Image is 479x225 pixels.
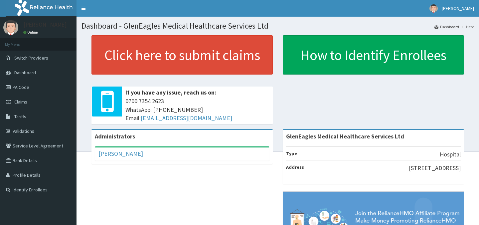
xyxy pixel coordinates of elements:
[460,24,474,30] li: Here
[429,4,438,13] img: User Image
[283,35,464,75] a: How to Identify Enrollees
[23,22,67,28] p: [PERSON_NAME]
[81,22,474,30] h1: Dashboard - GlenEagles Medical Healthcare Services Ltd
[286,164,304,170] b: Address
[91,35,273,75] a: Click here to submit claims
[434,24,459,30] a: Dashboard
[14,70,36,76] span: Dashboard
[440,150,461,159] p: Hospital
[14,55,48,61] span: Switch Providers
[125,97,269,122] span: 0700 7354 2623 WhatsApp: [PHONE_NUMBER] Email:
[3,20,18,35] img: User Image
[23,30,39,35] a: Online
[286,132,404,140] strong: GlenEagles Medical Healthcare Services Ltd
[442,5,474,11] span: [PERSON_NAME]
[98,150,143,157] a: [PERSON_NAME]
[286,150,297,156] b: Type
[14,99,27,105] span: Claims
[125,89,216,96] b: If you have any issue, reach us on:
[14,113,26,119] span: Tariffs
[95,132,135,140] b: Administrators
[409,164,461,172] p: [STREET_ADDRESS]
[141,114,232,122] a: [EMAIL_ADDRESS][DOMAIN_NAME]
